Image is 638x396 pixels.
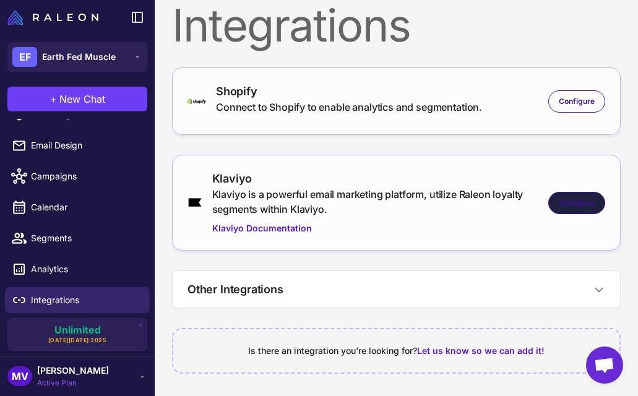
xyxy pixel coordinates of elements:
span: Integrations [31,293,140,307]
div: Is there an integration you're looking for? [188,344,605,358]
a: Campaigns [5,163,150,189]
div: MV [7,366,32,386]
div: Connect to Shopify to enable analytics and segmentation. [216,100,482,114]
a: Raleon Logo [7,10,103,25]
span: Unlimited [54,325,101,335]
span: Analytics [31,262,140,276]
div: Klaviyo [212,170,548,187]
span: Let us know so we can add it! [417,345,545,356]
button: +New Chat [7,87,147,111]
div: Open chat [586,346,623,384]
a: Integrations [5,287,150,313]
img: Raleon Logo [7,10,98,25]
a: Segments [5,225,150,251]
span: Email Design [31,139,140,152]
a: Analytics [5,256,150,282]
a: Calendar [5,194,150,220]
h3: Other Integrations [188,281,283,298]
span: + [50,92,57,106]
span: Campaigns [31,170,140,183]
span: Calendar [31,200,140,214]
span: [PERSON_NAME] [37,364,109,377]
span: Configure [559,96,595,107]
div: EF [12,47,37,67]
span: Segments [31,231,140,245]
img: klaviyo.png [188,197,202,209]
div: Klaviyo is a powerful email marketing platform, utilize Raleon loyalty segments within Klaviyo. [212,187,548,217]
img: shopify-logo-primary-logo-456baa801ee66a0a435671082365958316831c9960c480451dd0330bcdae304f.svg [188,98,206,104]
span: New Chat [59,92,105,106]
div: Integrations [172,3,621,48]
button: EFEarth Fed Muscle [7,42,147,72]
span: Configure [559,197,595,209]
span: Active Plan [37,377,109,389]
a: Klaviyo Documentation [212,222,548,235]
button: Other Integrations [173,271,620,308]
span: [DATE][DATE] 2025 [48,336,107,345]
span: Earth Fed Muscle [42,50,116,64]
a: Email Design [5,132,150,158]
div: Shopify [216,83,482,100]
